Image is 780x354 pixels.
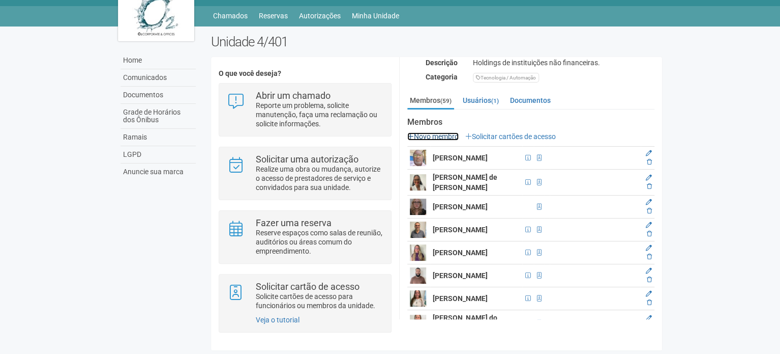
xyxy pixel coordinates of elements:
[256,292,383,310] p: Solicite cartões de acesso para funcionários ou membros da unidade.
[426,73,458,81] strong: Categoria
[433,314,497,332] strong: [PERSON_NAME] do [PERSON_NAME]
[646,315,652,322] a: Editar membro
[433,249,488,257] strong: [PERSON_NAME]
[121,87,196,104] a: Documentos
[410,244,426,261] img: user.png
[433,271,488,280] strong: [PERSON_NAME]
[410,267,426,284] img: user.png
[256,228,383,256] p: Reserve espaços como salas de reunião, auditórios ou áreas comum do empreendimento.
[121,129,196,146] a: Ramais
[647,230,652,237] a: Excluir membro
[433,294,488,303] strong: [PERSON_NAME]
[121,104,196,129] a: Grade de Horários dos Ônibus
[410,174,426,190] img: user.png
[256,154,358,165] strong: Solicitar uma autorização
[256,101,383,128] p: Reporte um problema, solicite manutenção, faça uma reclamação ou solicite informações.
[433,154,488,162] strong: [PERSON_NAME]
[211,34,662,49] h2: Unidade 4/401
[647,207,652,214] a: Excluir membro
[227,91,383,128] a: Abrir um chamado Reporte um problema, solicite manutenção, faça uma reclamação ou solicite inform...
[259,9,288,23] a: Reservas
[227,219,383,256] a: Fazer uma reserva Reserve espaços como salas de reunião, auditórios ou áreas comum do empreendime...
[646,199,652,206] a: Editar membro
[465,58,662,67] div: Holdings de instituições não financeiras.
[121,146,196,164] a: LGPD
[646,244,652,252] a: Editar membro
[491,97,499,104] small: (1)
[647,299,652,306] a: Excluir membro
[407,93,454,110] a: Membros(59)
[646,267,652,275] a: Editar membro
[227,282,383,310] a: Solicitar cartão de acesso Solicite cartões de acesso para funcionários ou membros da unidade.
[299,9,341,23] a: Autorizações
[647,158,652,166] a: Excluir membro
[465,132,556,141] a: Solicitar cartões de acesso
[473,73,539,83] div: Tecnologia / Automação
[646,290,652,297] a: Editar membro
[410,315,426,331] img: user.png
[227,155,383,192] a: Solicitar uma autorização Realize uma obra ou mudança, autorize o acesso de prestadores de serviç...
[460,93,501,108] a: Usuários(1)
[433,226,488,234] strong: [PERSON_NAME]
[646,222,652,229] a: Editar membro
[256,281,359,292] strong: Solicitar cartão de acesso
[410,199,426,215] img: user.png
[507,93,553,108] a: Documentos
[121,52,196,69] a: Home
[646,174,652,181] a: Editar membro
[410,222,426,238] img: user.png
[426,59,458,67] strong: Descrição
[121,69,196,87] a: Comunicados
[256,316,299,324] a: Veja o tutorial
[433,173,497,192] strong: [PERSON_NAME] de [PERSON_NAME]
[433,203,488,211] strong: [PERSON_NAME]
[407,132,459,141] a: Novo membro
[256,90,331,101] strong: Abrir um chamado
[647,276,652,283] a: Excluir membro
[407,118,654,127] strong: Membros
[213,9,248,23] a: Chamados
[352,9,399,23] a: Minha Unidade
[256,165,383,192] p: Realize uma obra ou mudança, autorize o acesso de prestadores de serviço e convidados para sua un...
[410,290,426,307] img: user.png
[647,183,652,190] a: Excluir membro
[647,253,652,260] a: Excluir membro
[410,150,426,166] img: user.png
[219,70,391,77] h4: O que você deseja?
[440,97,452,104] small: (59)
[121,164,196,180] a: Anuncie sua marca
[256,217,332,228] strong: Fazer uma reserva
[646,150,652,157] a: Editar membro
